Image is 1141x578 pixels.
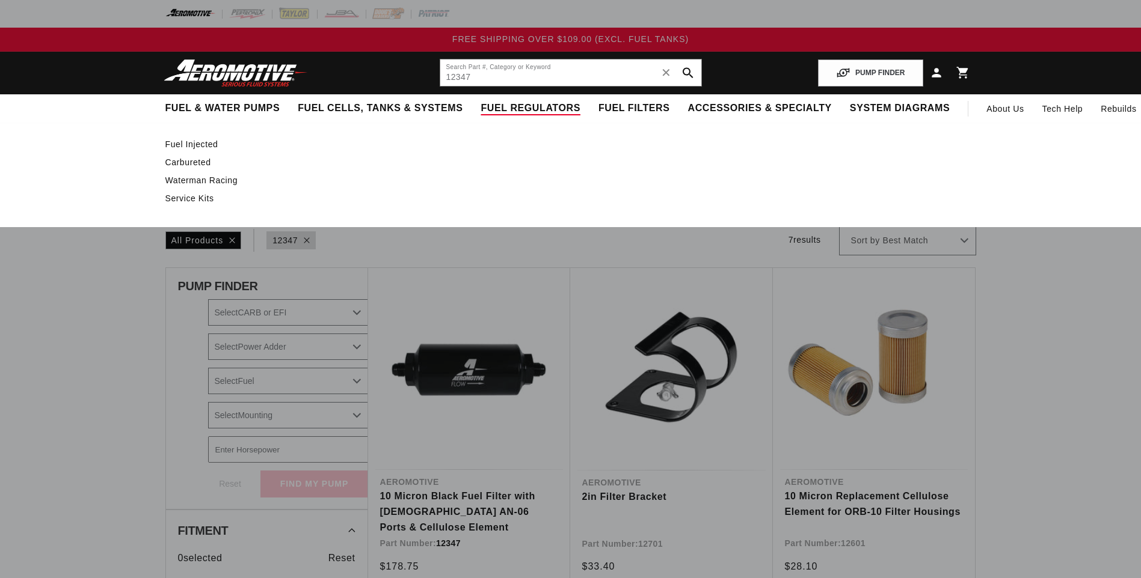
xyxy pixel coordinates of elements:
[208,333,369,360] select: Power Adder
[156,94,289,123] summary: Fuel & Water Pumps
[977,94,1033,123] a: About Us
[850,102,950,115] span: System Diagrams
[841,94,959,123] summary: System Diagrams
[598,102,670,115] span: Fuel Filters
[165,193,964,204] a: Service Kits
[675,59,701,86] button: search button
[452,34,689,44] span: FREE SHIPPING OVER $109.00 (EXCL. FUEL TANKS)
[178,280,258,292] span: PUMP FINDER
[839,225,976,255] select: Sort by
[472,94,589,123] summary: Fuel Regulators
[289,94,472,123] summary: Fuel Cells, Tanks & Systems
[661,63,672,82] span: ✕
[328,550,355,566] span: Reset
[785,488,963,519] a: 10 Micron Replacement Cellulose Element for ORB-10 Filter Housings
[165,102,280,115] span: Fuel & Water Pumps
[986,104,1024,114] span: About Us
[1101,102,1136,115] span: Rebuilds
[165,139,964,150] a: Fuel Injected
[208,402,369,428] select: Mounting
[679,94,841,123] summary: Accessories & Specialty
[165,175,964,186] a: Waterman Racing
[582,489,761,505] a: 2in Filter Bracket
[298,102,463,115] span: Fuel Cells, Tanks & Systems
[178,525,229,537] span: Fitment
[380,488,558,535] a: 10 Micron Black Fuel Filter with [DEMOGRAPHIC_DATA] AN-06 Ports & Cellulose Element
[208,368,369,394] select: Fuel
[272,234,298,247] a: 12347
[165,231,242,249] div: All Products
[688,102,832,115] span: Accessories & Specialty
[208,299,369,326] select: CARB or EFI
[789,235,821,245] span: 7 results
[851,235,880,247] span: Sort by
[165,157,964,168] a: Carbureted
[589,94,679,123] summary: Fuel Filters
[1042,102,1083,115] span: Tech Help
[178,550,223,566] span: 0 selected
[818,59,923,87] button: PUMP FINDER
[440,59,701,86] input: Search by Part Number, Category or Keyword
[1033,94,1092,123] summary: Tech Help
[208,436,369,463] input: Enter Horsepower
[481,102,580,115] span: Fuel Regulators
[161,59,311,87] img: Aeromotive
